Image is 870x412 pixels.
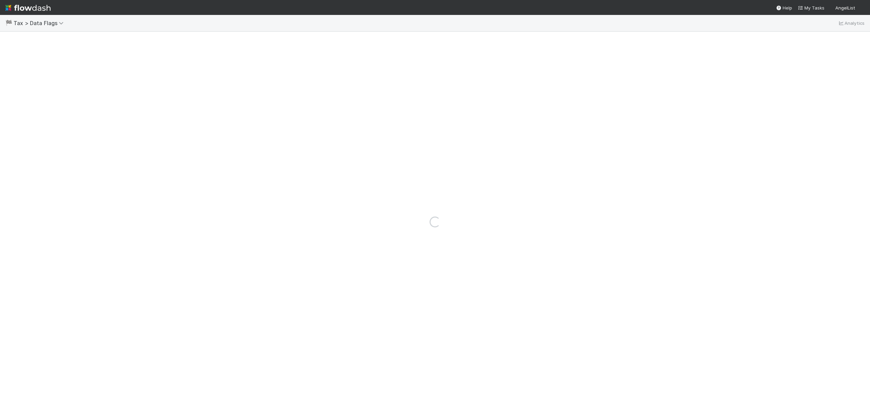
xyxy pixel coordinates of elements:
div: Help [776,4,792,11]
span: AngelList [835,5,855,11]
span: Tax > Data Flags [14,20,67,26]
img: avatar_bc42736a-3f00-4d10-a11d-d22e63cdc729.png [858,5,865,12]
a: Analytics [838,19,865,27]
span: 🏁 [5,20,12,26]
img: logo-inverted-e16ddd16eac7371096b0.svg [5,2,51,14]
a: My Tasks [798,4,824,11]
span: My Tasks [798,5,824,11]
